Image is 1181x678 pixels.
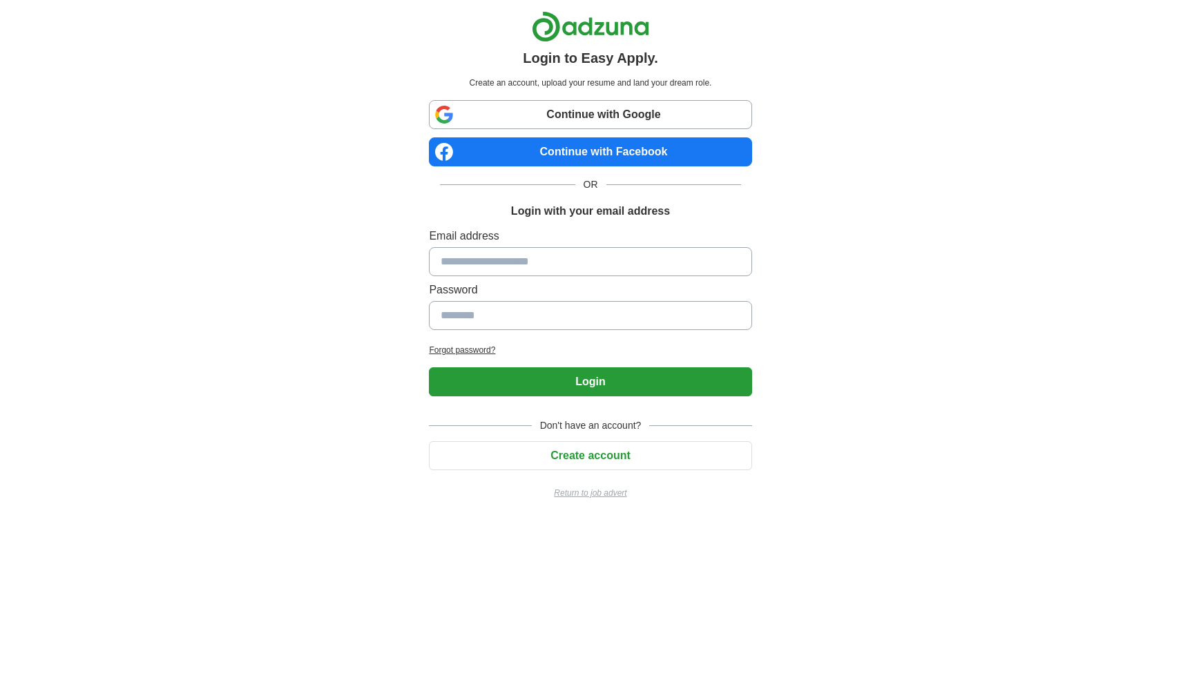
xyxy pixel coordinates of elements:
span: OR [575,177,606,192]
img: Adzuna logo [532,11,649,42]
button: Login [429,367,751,396]
a: Continue with Facebook [429,137,751,166]
a: Create account [429,449,751,461]
p: Create an account, upload your resume and land your dream role. [432,77,749,89]
a: Continue with Google [429,100,751,129]
span: Don't have an account? [532,418,650,433]
a: Return to job advert [429,487,751,499]
label: Email address [429,228,751,244]
h1: Login with your email address [511,203,670,220]
h1: Login to Easy Apply. [523,48,658,68]
button: Create account [429,441,751,470]
label: Password [429,282,751,298]
a: Forgot password? [429,344,751,356]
